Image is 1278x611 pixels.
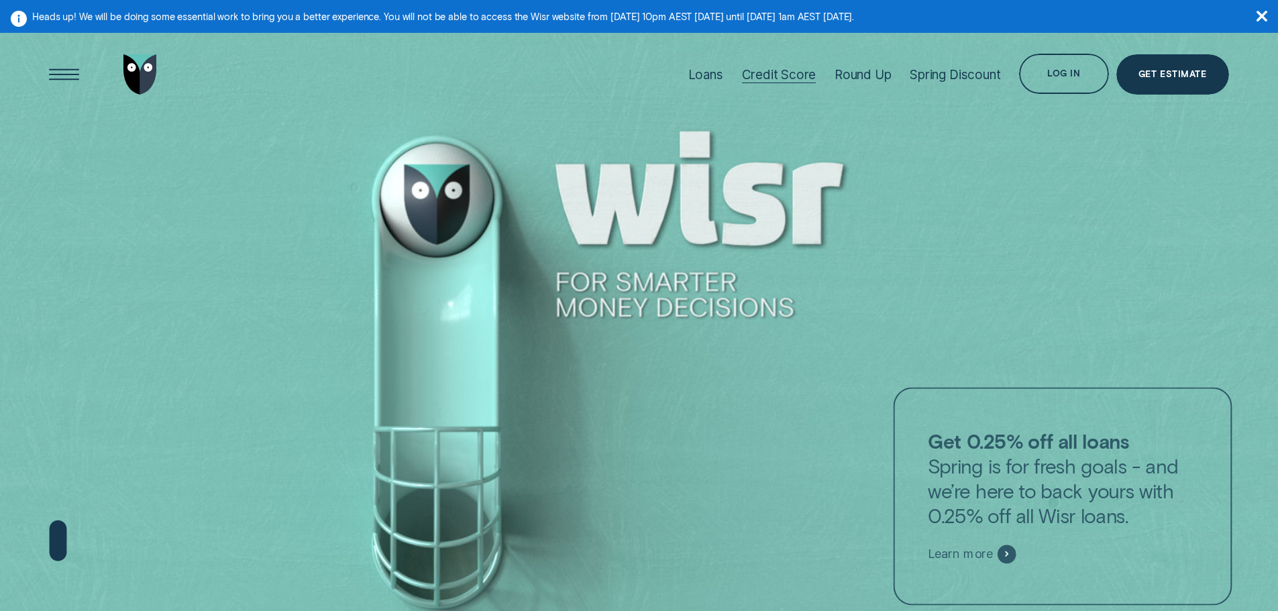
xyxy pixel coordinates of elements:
[928,546,993,561] span: Learn more
[688,67,723,82] div: Loans
[894,387,1232,605] a: Get 0.25% off all loansSpring is for fresh goals - and we’re here to back yours with 0.25% off al...
[928,429,1129,453] strong: Get 0.25% off all loans
[44,54,85,95] button: Open Menu
[1019,54,1108,94] button: Log in
[835,67,892,82] div: Round Up
[742,67,816,82] div: Credit Score
[742,30,816,119] a: Credit Score
[928,429,1198,529] p: Spring is for fresh goals - and we’re here to back yours with 0.25% off all Wisr loans.
[1116,54,1229,95] a: Get Estimate
[910,30,1000,119] a: Spring Discount
[910,67,1000,82] div: Spring Discount
[835,30,892,119] a: Round Up
[120,30,160,119] a: Go to home page
[688,30,723,119] a: Loans
[123,54,157,95] img: Wisr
